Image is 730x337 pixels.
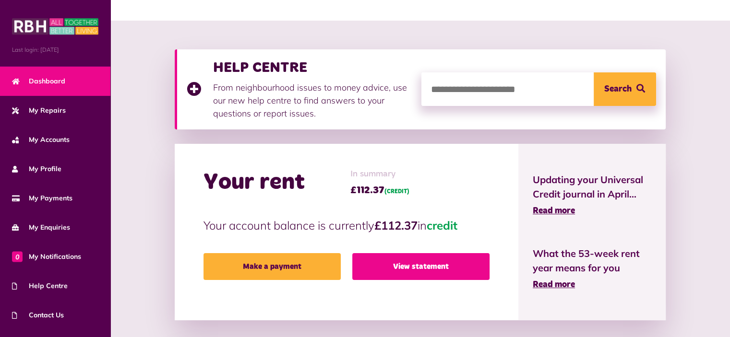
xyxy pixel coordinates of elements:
[12,193,72,203] span: My Payments
[533,246,651,291] a: What the 53-week rent year means for you Read more
[533,207,575,215] span: Read more
[374,218,418,232] strong: £112.37
[12,252,81,262] span: My Notifications
[12,222,70,232] span: My Enquiries
[12,105,66,116] span: My Repairs
[12,46,98,54] span: Last login: [DATE]
[12,164,61,174] span: My Profile
[12,76,65,86] span: Dashboard
[213,59,412,76] h3: HELP CENTRE
[427,218,457,232] span: credit
[352,253,490,280] a: View statement
[12,17,98,36] img: MyRBH
[533,173,651,201] span: Updating your Universal Credit journal in April...
[604,72,632,106] span: Search
[203,217,490,234] p: Your account balance is currently in
[594,72,656,106] button: Search
[533,246,651,275] span: What the 53-week rent year means for you
[533,280,575,289] span: Read more
[350,168,409,181] span: In summary
[213,81,412,120] p: From neighbourhood issues to money advice, use our new help centre to find answers to your questi...
[203,169,305,197] h2: Your rent
[384,189,409,195] span: (CREDIT)
[12,310,64,320] span: Contact Us
[203,253,341,280] a: Make a payment
[350,183,409,198] span: £112.37
[12,251,23,262] span: 0
[12,135,70,145] span: My Accounts
[12,281,68,291] span: Help Centre
[533,173,651,218] a: Updating your Universal Credit journal in April... Read more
